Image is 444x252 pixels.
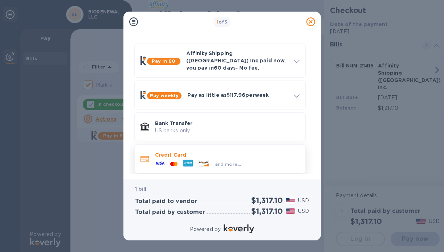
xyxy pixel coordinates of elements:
img: USD [286,198,296,203]
p: Bank Transfer [155,120,300,127]
h3: Total paid by customer [135,209,205,216]
p: Pay as little as $117.96 per week [187,91,288,99]
b: Pay weekly [150,93,179,98]
p: Credit Card [155,151,300,158]
p: US banks only. [155,127,300,135]
b: Pay in 60 [152,58,175,64]
span: and more... [215,161,241,167]
span: 1 [217,19,219,25]
b: of 3 [217,19,228,25]
p: Powered by [190,226,221,233]
h2: $1,317.10 [251,207,282,216]
b: 1 bill [135,186,147,192]
p: USD [298,197,309,205]
h2: $1,317.10 [251,196,282,205]
img: USD [286,208,296,214]
img: Logo [224,224,254,233]
p: Affinity Shipping ([GEOGRAPHIC_DATA]) Inc. paid now, you pay in 60 days - No fee. [186,50,288,71]
h3: Total paid to vendor [135,198,197,205]
p: USD [298,207,309,215]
